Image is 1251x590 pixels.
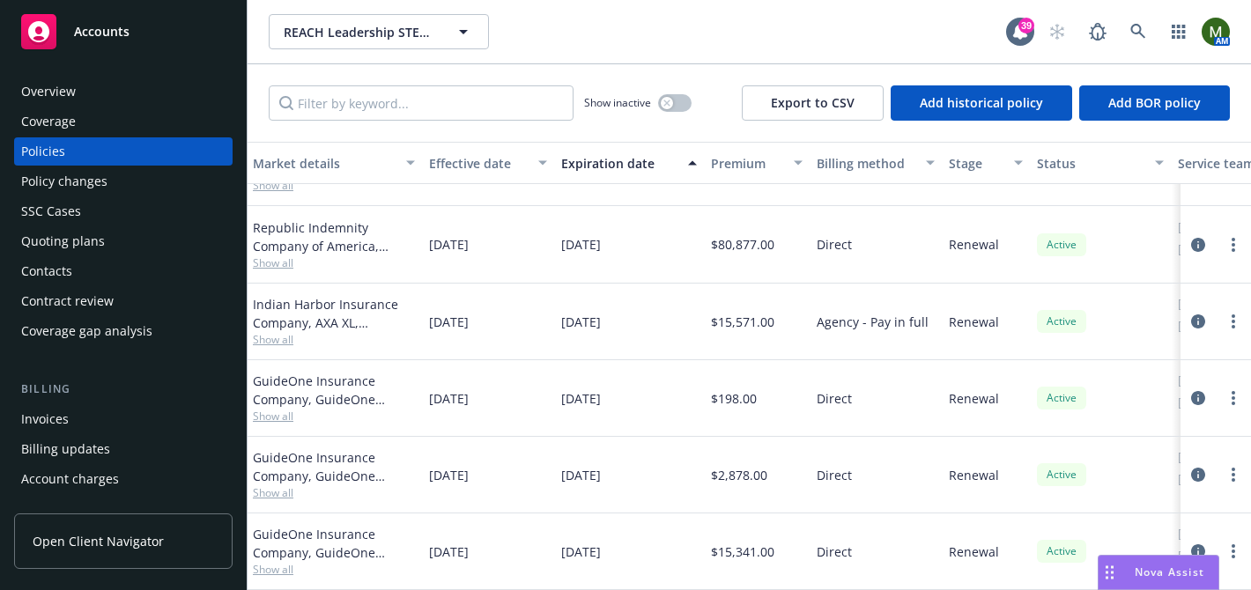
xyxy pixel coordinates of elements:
span: [DATE] [561,235,601,254]
a: circleInformation [1188,311,1209,332]
span: [DATE] [429,235,469,254]
span: Active [1044,390,1079,406]
a: more [1223,234,1244,255]
span: Open Client Navigator [33,532,164,550]
button: Status [1030,142,1171,184]
div: Drag to move [1099,556,1121,589]
div: Coverage [21,107,76,136]
button: Add BOR policy [1079,85,1230,121]
a: more [1223,541,1244,562]
div: GuideOne Insurance Company, GuideOne Insurance, Venture Programs [253,525,415,562]
span: Renewal [949,235,999,254]
div: Status [1037,154,1144,173]
span: [DATE] [561,313,601,331]
a: Switch app [1161,14,1196,49]
div: Billing [14,380,233,398]
a: Overview [14,77,233,106]
div: Effective date [429,154,528,173]
span: Export to CSV [771,94,855,111]
a: Account charges [14,465,233,493]
button: Market details [246,142,422,184]
span: [DATE] [429,389,469,408]
button: Billing method [810,142,942,184]
span: Agency - Pay in full [817,313,929,331]
div: Coverage gap analysis [21,317,152,345]
div: Billing updates [21,435,110,463]
a: Search [1121,14,1156,49]
span: Renewal [949,542,999,561]
span: [DATE] [429,466,469,484]
input: Filter by keyword... [269,85,574,121]
span: Accounts [74,25,130,39]
button: Add historical policy [891,85,1072,121]
span: [DATE] [429,542,469,561]
span: [DATE] [561,389,601,408]
a: circleInformation [1188,464,1209,485]
span: Show inactive [584,95,651,110]
span: Add historical policy [920,94,1043,111]
div: Policies [21,137,65,166]
div: GuideOne Insurance Company, GuideOne Insurance, Venture Programs [253,372,415,409]
div: 39 [1018,18,1034,33]
span: Add BOR policy [1108,94,1201,111]
div: Premium [711,154,783,173]
span: Show all [253,255,415,270]
a: Policy changes [14,167,233,195]
a: Start snowing [1040,14,1075,49]
span: $15,571.00 [711,313,774,331]
span: Renewal [949,389,999,408]
span: Show all [253,562,415,577]
span: Renewal [949,313,999,331]
span: Show all [253,178,415,193]
a: more [1223,311,1244,332]
a: Contract review [14,287,233,315]
div: Policy changes [21,167,107,195]
div: Market details [253,154,396,173]
div: GuideOne Insurance Company, GuideOne Insurance, Venture Programs [253,448,415,485]
div: Overview [21,77,76,106]
span: Direct [817,542,852,561]
span: Direct [817,466,852,484]
a: circleInformation [1188,387,1209,409]
a: Accounts [14,7,233,56]
button: Stage [942,142,1030,184]
span: Active [1044,467,1079,483]
a: SSC Cases [14,197,233,225]
span: REACH Leadership STEAM Academy [284,23,436,41]
div: Account charges [21,465,119,493]
span: Direct [817,389,852,408]
button: Nova Assist [1098,555,1219,590]
div: Contract review [21,287,114,315]
a: circleInformation [1188,234,1209,255]
a: Report a Bug [1080,14,1115,49]
a: more [1223,387,1244,409]
button: Expiration date [554,142,704,184]
span: Show all [253,332,415,347]
div: Invoices [21,405,69,433]
a: Policies [14,137,233,166]
span: $198.00 [711,389,757,408]
button: Effective date [422,142,554,184]
span: Renewal [949,466,999,484]
span: Direct [817,235,852,254]
a: Coverage gap analysis [14,317,233,345]
span: Show all [253,485,415,500]
span: Active [1044,237,1079,253]
span: [DATE] [561,466,601,484]
span: $15,341.00 [711,542,774,561]
div: Republic Indemnity Company of America, [GEOGRAPHIC_DATA] Indemnity [253,218,415,255]
a: circleInformation [1188,541,1209,562]
button: REACH Leadership STEAM Academy [269,14,489,49]
div: Installment plans [21,495,124,523]
a: more [1223,464,1244,485]
a: Invoices [14,405,233,433]
a: Quoting plans [14,227,233,255]
span: [DATE] [429,313,469,331]
button: Export to CSV [742,85,884,121]
span: Active [1044,543,1079,559]
span: $2,878.00 [711,466,767,484]
div: Billing method [817,154,915,173]
span: Active [1044,313,1079,329]
span: Show all [253,409,415,424]
div: Stage [949,154,1003,173]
